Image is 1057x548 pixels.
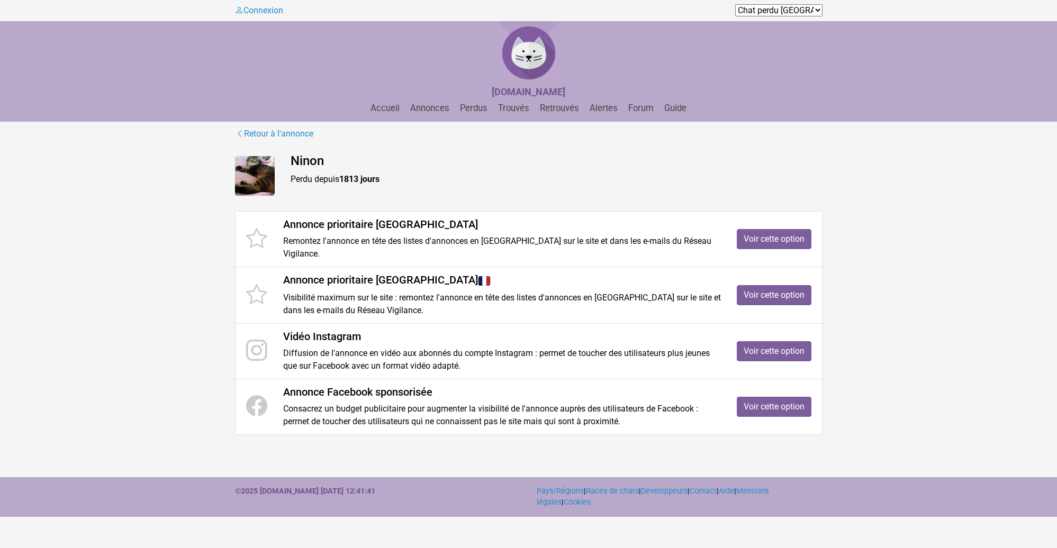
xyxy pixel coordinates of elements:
h4: Ninon [291,153,823,169]
a: Pays/Régions [537,487,584,496]
a: Contact [690,487,717,496]
a: Cookies [564,498,591,507]
a: Races de chats [586,487,639,496]
h4: Annonce prioritaire [GEOGRAPHIC_DATA] [283,273,721,287]
a: Retrouvés [536,103,583,113]
h4: Annonce Facebook sponsorisée [283,386,721,398]
a: Forum [624,103,658,113]
a: Annonces [406,103,454,113]
h4: Annonce prioritaire [GEOGRAPHIC_DATA] [283,218,721,231]
img: Chat Perdu France [497,21,561,85]
a: Voir cette option [737,397,811,417]
a: Développeurs [641,487,688,496]
a: [DOMAIN_NAME] [492,87,565,97]
strong: [DOMAIN_NAME] [492,86,565,97]
p: Remontez l'annonce en tête des listes d'annonces en [GEOGRAPHIC_DATA] sur le site et dans les e-m... [283,235,721,260]
a: Retour à l'annonce [235,127,314,141]
a: Connexion [235,5,283,15]
h4: Vidéo Instagram [283,330,721,343]
a: Trouvés [494,103,534,113]
a: Perdus [456,103,492,113]
p: Consacrez un budget publicitaire pour augmenter la visibilité de l'annonce auprès des utilisateur... [283,403,721,428]
strong: ©2025 [DOMAIN_NAME] [DATE] 12:41:41 [235,487,375,496]
p: Visibilité maximum sur le site : remontez l'annonce en tête des listes d'annonces en [GEOGRAPHIC_... [283,291,721,317]
a: Aide [719,487,734,496]
img: France [478,275,491,287]
a: Alertes [585,103,622,113]
p: Perdu depuis [291,173,823,186]
a: Voir cette option [737,229,811,249]
strong: 1813 jours [339,174,380,184]
div: | | | | | | [529,486,830,508]
p: Diffusion de l'annonce en vidéo aux abonnés du compte Instagram : permet de toucher des utilisate... [283,347,721,372]
a: Accueil [366,103,404,113]
a: Guide [660,103,691,113]
a: Voir cette option [737,285,811,305]
a: Voir cette option [737,341,811,361]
